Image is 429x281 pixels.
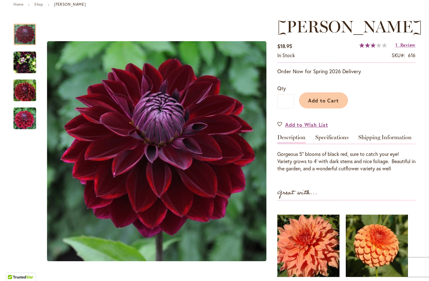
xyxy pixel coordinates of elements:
img: Kaisha Lea [2,103,47,134]
div: Detailed Product Info [277,135,415,172]
button: Add to Cart [299,92,348,108]
div: Kaisha Lea [14,73,42,101]
p: Order Now for Spring 2026 Delivery [277,68,415,75]
div: 60% [359,43,387,48]
div: Kaisha Lea [14,45,42,73]
iframe: Launch Accessibility Center [5,259,22,276]
strong: Great with... [277,188,318,198]
strong: SKU [392,52,405,58]
img: Kaisha Lea [2,75,47,106]
span: Qty [277,85,286,91]
span: In stock [277,52,295,58]
div: Kaisha Lea [14,101,36,129]
strong: [PERSON_NAME] [54,2,86,7]
div: Availability [277,52,295,59]
a: Description [277,135,306,144]
a: Home [14,2,23,7]
img: Kaisha Lea [47,41,267,261]
span: $18.95 [277,43,292,49]
span: Add to Cart [308,97,339,104]
div: Gorgeous 5" blooms of black red, sure to catch your eye! Variety grows to 4' with dark stems and ... [277,151,415,172]
div: 616 [408,52,415,59]
a: Add to Wish List [277,121,328,128]
a: 1 Review [395,42,415,48]
span: 1 [395,42,398,48]
span: Add to Wish List [285,121,328,128]
a: Shipping Information [358,135,412,144]
img: Kaisha Lea [14,47,36,78]
span: Review [400,42,415,48]
a: Specifications [315,135,349,144]
div: Kaisha Lea [14,17,42,45]
span: [PERSON_NAME] [277,17,422,36]
a: Shop [34,2,43,7]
